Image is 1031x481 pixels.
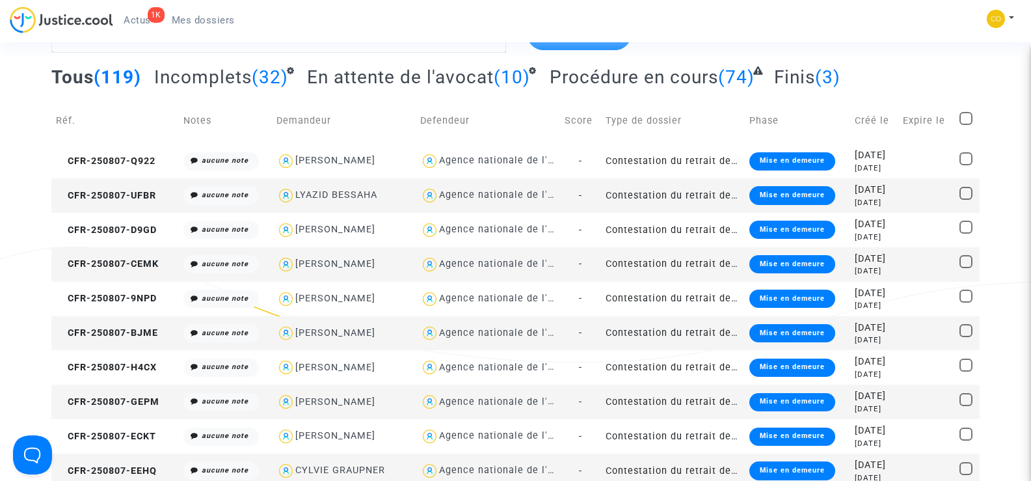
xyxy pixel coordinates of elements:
[749,324,835,342] div: Mise en demeure
[56,431,156,442] span: CFR-250807-ECKT
[416,98,559,144] td: Defendeur
[420,324,439,343] img: icon-user.svg
[56,327,158,338] span: CFR-250807-BJME
[855,252,894,266] div: [DATE]
[94,66,141,88] span: (119)
[601,316,745,351] td: Contestation du retrait de [PERSON_NAME] par l'ANAH (mandataire)
[295,293,375,304] div: [PERSON_NAME]
[579,225,582,236] span: -
[439,224,582,235] div: Agence nationale de l'habitat
[855,300,894,311] div: [DATE]
[745,98,850,144] td: Phase
[855,335,894,346] div: [DATE]
[202,294,248,303] i: aucune note
[295,465,385,476] div: CYLVIE GRAUPNER
[56,258,159,269] span: CFR-250807-CEMK
[579,190,582,201] span: -
[855,286,894,301] div: [DATE]
[276,427,295,446] img: icon-user.svg
[601,98,745,144] td: Type de dossier
[295,396,375,407] div: [PERSON_NAME]
[855,148,894,163] div: [DATE]
[855,266,894,277] div: [DATE]
[295,327,375,338] div: [PERSON_NAME]
[420,427,439,446] img: icon-user.svg
[56,225,157,236] span: CFR-250807-D9GD
[579,156,582,167] span: -
[601,247,745,282] td: Contestation du retrait de [PERSON_NAME] par l'ANAH (mandataire)
[276,392,295,411] img: icon-user.svg
[295,258,375,269] div: [PERSON_NAME]
[148,7,165,23] div: 1K
[749,255,835,273] div: Mise en demeure
[276,290,295,309] img: icon-user.svg
[749,359,835,377] div: Mise en demeure
[439,293,582,304] div: Agence nationale de l'habitat
[579,396,582,407] span: -
[749,428,835,446] div: Mise en demeure
[898,98,955,144] td: Expire le
[420,186,439,205] img: icon-user.svg
[439,396,582,407] div: Agence nationale de l'habitat
[855,404,894,415] div: [DATE]
[154,66,252,88] span: Incomplets
[202,432,248,440] i: aucune note
[276,152,295,171] img: icon-user.svg
[56,396,159,407] span: CFR-250807-GEPM
[855,183,894,197] div: [DATE]
[560,98,601,144] td: Score
[749,152,835,171] div: Mise en demeure
[855,438,894,449] div: [DATE]
[439,362,582,373] div: Agence nationale de l'habitat
[601,350,745,385] td: Contestation du retrait de [PERSON_NAME] par l'ANAH (mandataire)
[276,255,295,274] img: icon-user.svg
[420,358,439,377] img: icon-user.svg
[202,397,248,405] i: aucune note
[579,293,582,304] span: -
[855,389,894,404] div: [DATE]
[439,465,582,476] div: Agence nationale de l'habitat
[439,155,582,166] div: Agence nationale de l'habitat
[13,435,52,474] iframe: Help Scout Beacon - Open
[295,224,375,235] div: [PERSON_NAME]
[202,260,248,268] i: aucune note
[718,66,755,88] span: (74)
[855,217,894,232] div: [DATE]
[56,190,156,201] span: CFR-250807-UFBR
[855,321,894,335] div: [DATE]
[749,393,835,411] div: Mise en demeure
[439,189,582,200] div: Agence nationale de l'habitat
[295,430,375,441] div: [PERSON_NAME]
[579,362,582,373] span: -
[202,363,248,371] i: aucune note
[579,258,582,269] span: -
[420,152,439,171] img: icon-user.svg
[276,461,295,480] img: icon-user.svg
[252,66,288,88] span: (32)
[601,213,745,247] td: Contestation du retrait de [PERSON_NAME] par l'ANAH (mandataire)
[51,66,94,88] span: Tous
[855,355,894,369] div: [DATE]
[601,282,745,316] td: Contestation du retrait de [PERSON_NAME] par l'ANAH (mandataire)
[276,186,295,205] img: icon-user.svg
[749,186,835,204] div: Mise en demeure
[749,290,835,308] div: Mise en demeure
[295,155,375,166] div: [PERSON_NAME]
[56,156,155,167] span: CFR-250807-Q922
[10,7,113,33] img: jc-logo.svg
[439,258,582,269] div: Agence nationale de l'habitat
[855,424,894,438] div: [DATE]
[774,66,815,88] span: Finis
[579,465,582,476] span: -
[420,290,439,309] img: icon-user.svg
[850,98,898,144] td: Créé le
[272,98,416,144] td: Demandeur
[855,232,894,243] div: [DATE]
[601,178,745,213] td: Contestation du retrait de [PERSON_NAME] par l'ANAH (mandataire)
[749,221,835,239] div: Mise en demeure
[56,293,157,304] span: CFR-250807-9NPD
[276,324,295,343] img: icon-user.svg
[56,362,157,373] span: CFR-250807-H4CX
[439,430,582,441] div: Agence nationale de l'habitat
[161,10,245,30] a: Mes dossiers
